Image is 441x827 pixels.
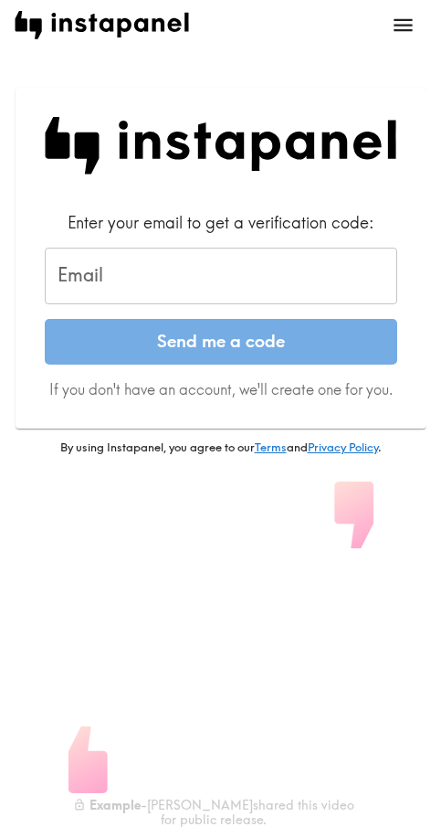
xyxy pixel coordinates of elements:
[15,11,189,39] img: instapanel
[308,440,378,454] a: Privacy Policy
[255,440,287,454] a: Terms
[100,718,140,758] button: Sound is off
[45,117,397,175] img: Instapanel
[45,319,397,365] button: Send me a code
[45,211,397,234] div: Enter your email to get a verification code:
[16,440,426,456] p: By using Instapanel, you agree to our and .
[89,796,141,812] b: Example
[45,379,397,399] p: If you don't have an account, we'll create one for you.
[380,2,426,48] button: open menu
